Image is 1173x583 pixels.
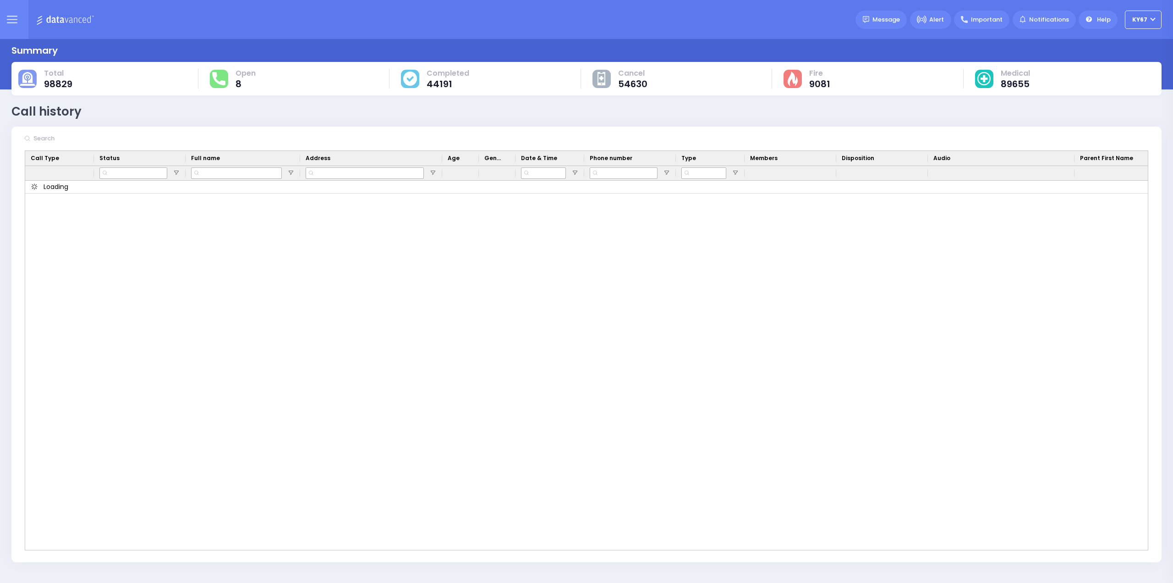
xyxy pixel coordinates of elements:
[1132,16,1147,24] span: KY67
[212,72,225,85] img: total-response.svg
[1125,11,1162,29] button: KY67
[750,154,778,162] span: Members
[306,167,424,179] input: Address Filter Input
[933,154,950,162] span: Audio
[429,169,437,177] button: Open Filter Menu
[977,72,991,86] img: medical-cause.svg
[44,182,68,192] span: Loading
[521,154,557,162] span: Date & Time
[618,69,647,78] span: Cancel
[20,72,35,86] img: total-cause.svg
[521,167,566,179] input: Date & Time Filter Input
[236,69,256,78] span: Open
[618,79,647,89] span: 54630
[863,16,870,23] img: message.svg
[36,14,97,25] img: Logo
[590,154,632,162] span: Phone number
[809,69,830,78] span: Fire
[44,79,72,89] span: 98829
[732,169,739,177] button: Open Filter Menu
[11,44,58,57] div: Summary
[681,167,726,179] input: Type Filter Input
[11,103,82,121] div: Call history
[31,130,168,147] input: Search
[287,169,295,177] button: Open Filter Menu
[663,169,670,177] button: Open Filter Menu
[788,72,797,86] img: fire-cause.svg
[44,69,72,78] span: Total
[872,15,900,24] span: Message
[173,169,180,177] button: Open Filter Menu
[427,69,469,78] span: Completed
[1097,15,1111,24] span: Help
[403,72,417,85] img: cause-cover.svg
[971,15,1003,24] span: Important
[929,15,944,24] span: Alert
[571,169,579,177] button: Open Filter Menu
[191,154,220,162] span: Full name
[1029,15,1069,24] span: Notifications
[1001,69,1030,78] span: Medical
[448,154,460,162] span: Age
[1001,79,1030,89] span: 89655
[236,79,256,89] span: 8
[681,154,696,162] span: Type
[842,154,874,162] span: Disposition
[809,79,830,89] span: 9081
[484,154,503,162] span: Gender
[590,167,658,179] input: Phone number Filter Input
[597,72,606,86] img: other-cause.svg
[99,167,167,179] input: Status Filter Input
[1080,154,1133,162] span: Parent First Name
[99,154,120,162] span: Status
[31,154,59,162] span: Call Type
[306,154,330,162] span: Address
[427,79,469,89] span: 44191
[191,167,282,179] input: Full name Filter Input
